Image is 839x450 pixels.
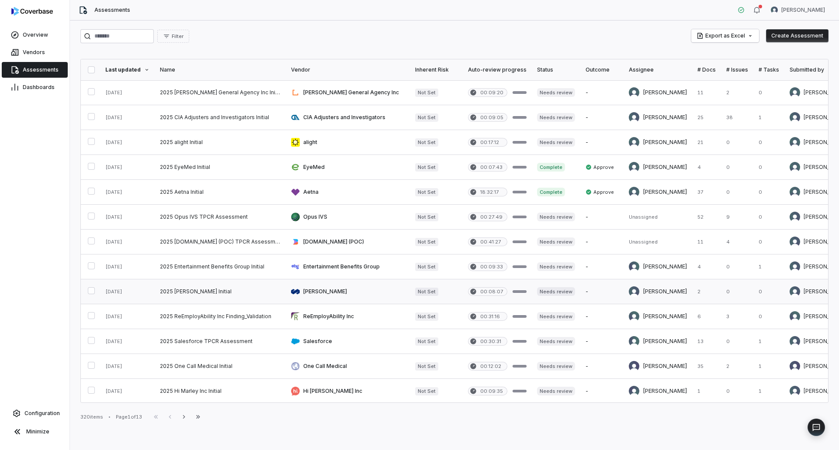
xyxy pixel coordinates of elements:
div: 320 items [80,414,103,420]
td: - [580,379,624,404]
img: Melanie Lorent avatar [790,336,800,347]
div: Outcome [586,66,618,73]
div: Auto-review progress [468,66,527,73]
div: • [108,414,111,420]
div: Inherent Risk [415,66,458,73]
td: - [580,80,624,105]
img: Melanie Lorent avatar [790,261,800,272]
img: Melanie Lorent avatar [629,112,639,123]
div: Status [537,66,575,73]
span: [PERSON_NAME] [781,7,825,14]
a: Assessments [2,62,68,78]
img: Kourtney Shields avatar [790,361,800,371]
span: Filter [172,33,184,40]
div: # Docs [697,66,716,73]
img: Kourtney Shields avatar [629,361,639,371]
a: Overview [2,27,68,43]
img: Melanie Lorent avatar [790,386,800,396]
img: Melanie Lorent avatar [629,286,639,297]
a: Configuration [3,405,66,421]
img: Brittany Durbin avatar [790,87,800,98]
td: - [580,205,624,230]
span: Assessments [23,66,59,73]
img: Melanie Lorent avatar [790,112,800,123]
img: Sean Wozniak avatar [629,336,639,347]
img: Brittany Durbin avatar [790,162,800,172]
img: Brittany Durbin avatar [790,137,800,148]
button: Filter [157,30,189,43]
img: Brittany Durbin avatar [629,187,639,197]
div: Page 1 of 13 [116,414,142,420]
img: Melanie Lorent avatar [790,286,800,297]
span: Overview [23,31,48,38]
span: Minimize [26,428,49,435]
img: Nic Weilbacher avatar [629,311,639,322]
div: Assignee [629,66,687,73]
span: Vendors [23,49,45,56]
img: Brittany Durbin avatar [629,162,639,172]
td: - [580,304,624,329]
button: Melanie Lorent avatar[PERSON_NAME] [766,3,830,17]
td: - [580,230,624,254]
span: Dashboards [23,84,55,91]
div: Vendor [291,66,405,73]
button: Minimize [3,423,66,440]
div: # Tasks [759,66,779,73]
img: Melanie Lorent avatar [790,237,800,247]
img: Brittany Durbin avatar [629,137,639,148]
img: logo-D7KZi-bG.svg [11,7,53,16]
td: - [580,329,624,354]
button: Export as Excel [691,29,759,42]
td: - [580,130,624,155]
span: Assessments [94,7,130,14]
img: Melanie Lorent avatar [790,212,800,222]
td: - [580,254,624,279]
button: Create Assessment [766,29,829,42]
img: Nic Weilbacher avatar [790,311,800,322]
div: Last updated [105,66,149,73]
a: Vendors [2,45,68,60]
img: Brittany Durbin avatar [790,187,800,197]
div: Name [160,66,281,73]
td: - [580,279,624,304]
span: Configuration [24,410,60,417]
img: Melanie Lorent avatar [771,7,778,14]
td: - [580,354,624,379]
div: # Issues [726,66,748,73]
img: REKHA KOTHANDARAMAN avatar [629,261,639,272]
td: - [580,105,624,130]
img: Anita Ritter avatar [629,386,639,396]
img: Brittany Durbin avatar [629,87,639,98]
a: Dashboards [2,79,68,95]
